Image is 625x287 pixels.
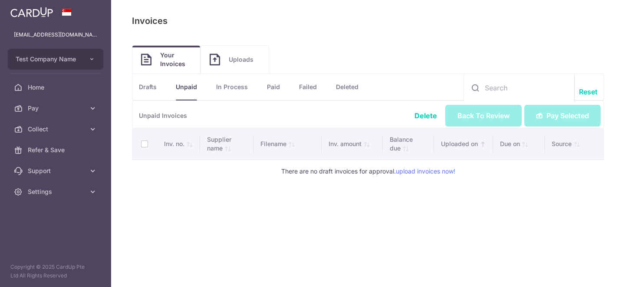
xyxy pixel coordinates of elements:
a: Reset [579,87,598,97]
img: Invoice icon Image [141,53,151,66]
span: Your Invoices [160,51,191,68]
th: Balance due: activate to sort column ascending [383,128,434,160]
a: Failed [299,74,317,100]
p: [EMAIL_ADDRESS][DOMAIN_NAME] [14,30,97,39]
td: There are no draft invoices for approval. [132,160,604,183]
p: Unpaid Invoices [132,101,604,128]
span: Refer & Save [28,146,85,154]
th: Uploaded on: activate to sort column ascending [434,128,493,160]
th: Supplier name: activate to sort column ascending [200,128,253,160]
button: Test Company Name [8,49,103,70]
a: upload invoices now! [396,167,455,175]
th: Inv. no.: activate to sort column ascending [157,128,200,160]
img: CardUp [10,7,53,17]
th: Inv. amount: activate to sort column ascending [322,128,383,160]
span: Pay [28,104,85,113]
a: In Process [216,74,248,100]
a: Paid [267,74,280,100]
th: Source: activate to sort column ascending [545,128,604,160]
span: Collect [28,125,85,133]
span: Support [28,167,85,175]
th: Due on: activate to sort column ascending [493,128,545,160]
a: Deleted [336,74,359,100]
a: Drafts [139,74,157,100]
span: Home [28,83,85,92]
span: Uploads [229,55,260,64]
th: Filename: activate to sort column ascending [253,128,322,160]
input: Search [464,74,574,102]
img: Invoice icon Image [210,53,220,66]
p: Invoices [132,14,168,28]
span: Settings [28,187,85,196]
a: Unpaid [176,74,197,100]
a: Your Invoices [132,46,200,73]
span: Test Company Name [16,55,80,63]
a: Uploads [201,46,269,73]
